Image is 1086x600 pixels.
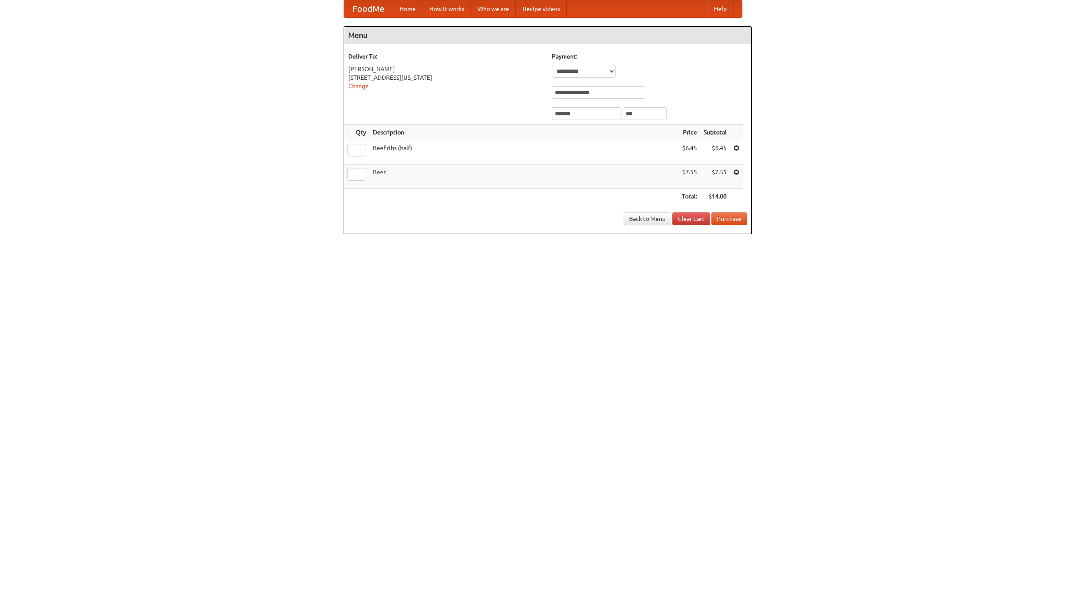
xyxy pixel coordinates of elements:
[423,0,471,17] a: How it works
[369,125,678,140] th: Description
[678,140,700,165] td: $6.45
[711,212,747,225] button: Purchase
[678,125,700,140] th: Price
[344,0,393,17] a: FoodMe
[624,212,671,225] a: Back to Menu
[369,140,678,165] td: Beef ribs (half)
[700,189,730,204] th: $14.00
[700,165,730,189] td: $7.55
[344,125,369,140] th: Qty
[393,0,423,17] a: Home
[344,27,751,44] h4: Menu
[471,0,516,17] a: Who we are
[348,65,543,73] div: [PERSON_NAME]
[348,52,543,61] h5: Deliver To:
[516,0,567,17] a: Recipe videos
[707,0,733,17] a: Help
[348,83,369,89] a: Change
[369,165,678,189] td: Beer
[700,140,730,165] td: $6.45
[678,189,700,204] th: Total:
[672,212,710,225] a: Clear Cart
[348,73,543,82] div: [STREET_ADDRESS][US_STATE]
[678,165,700,189] td: $7.55
[700,125,730,140] th: Subtotal
[552,52,747,61] h5: Payment:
